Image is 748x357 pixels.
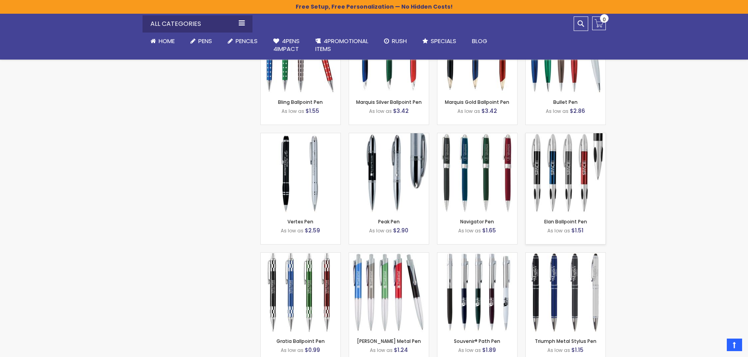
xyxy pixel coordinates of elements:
span: As low as [546,108,569,114]
a: Peak Pen [349,133,429,140]
a: Marquis Silver Ballpoint Pen [356,99,422,105]
div: All Categories [143,15,252,33]
a: Gratia Ballpoint Pen [276,338,325,344]
a: Marquis Gold Ballpoint Pen [445,99,509,105]
span: As low as [369,108,392,114]
span: Pencils [236,37,258,45]
span: 0 [603,16,606,23]
span: $2.86 [570,107,585,115]
span: As low as [370,347,393,353]
a: Elan Ballpoint Pen [526,133,605,140]
span: Home [159,37,175,45]
span: $3.42 [481,107,497,115]
span: Specials [431,37,456,45]
a: Bullet Pen [553,99,578,105]
a: Pencils [220,33,265,50]
a: Gratia Ballpoint Pen [261,252,340,259]
span: $2.90 [393,227,408,234]
span: $1.51 [571,227,583,234]
a: Navigator Pen [460,218,494,225]
a: Rush [376,33,415,50]
a: Triumph Metal Stylus Pen [526,252,605,259]
span: As low as [458,227,481,234]
a: Vertex Pen [287,218,313,225]
img: Souvenir® Path Pen [437,253,517,332]
span: Pens [198,37,212,45]
a: Navigator Pen [437,133,517,140]
a: Souvenir® Path Pen [437,252,517,259]
span: $2.59 [305,227,320,234]
span: As low as [458,347,481,353]
span: 4Pens 4impact [273,37,300,53]
a: Triumph Metal Stylus Pen [535,338,596,344]
span: As low as [547,227,570,234]
span: $1.65 [482,227,496,234]
span: Rush [392,37,407,45]
span: As low as [282,108,304,114]
span: 4PROMOTIONAL ITEMS [315,37,368,53]
a: Home [143,33,183,50]
a: Elan Ballpoint Pen [544,218,587,225]
a: Bling Ballpoint Pen [278,99,323,105]
img: Bratton Metal Pen [349,253,429,332]
a: [PERSON_NAME] Metal Pen [357,338,421,344]
span: As low as [281,347,304,353]
a: Vertex Pen [261,133,340,140]
span: As low as [457,108,480,114]
a: Souvenir® Path Pen [454,338,500,344]
img: Elan Ballpoint Pen [526,133,605,213]
a: Bratton Metal Pen [349,252,429,259]
a: Pens [183,33,220,50]
span: As low as [369,227,392,234]
img: Gratia Ballpoint Pen [261,253,340,332]
span: $1.89 [482,346,496,354]
a: 0 [592,16,606,30]
a: 4Pens4impact [265,33,307,58]
span: $1.24 [394,346,408,354]
span: $0.99 [305,346,320,354]
img: Triumph Metal Stylus Pen [526,253,605,332]
span: Blog [472,37,487,45]
span: $1.55 [305,107,319,115]
a: 4PROMOTIONALITEMS [307,33,376,58]
a: Blog [464,33,495,50]
span: $3.42 [393,107,409,115]
a: Specials [415,33,464,50]
span: As low as [547,347,570,353]
span: As low as [281,227,304,234]
a: Peak Pen [378,218,400,225]
img: Vertex Pen [261,133,340,213]
img: Navigator Pen [437,133,517,213]
img: Peak Pen [349,133,429,213]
